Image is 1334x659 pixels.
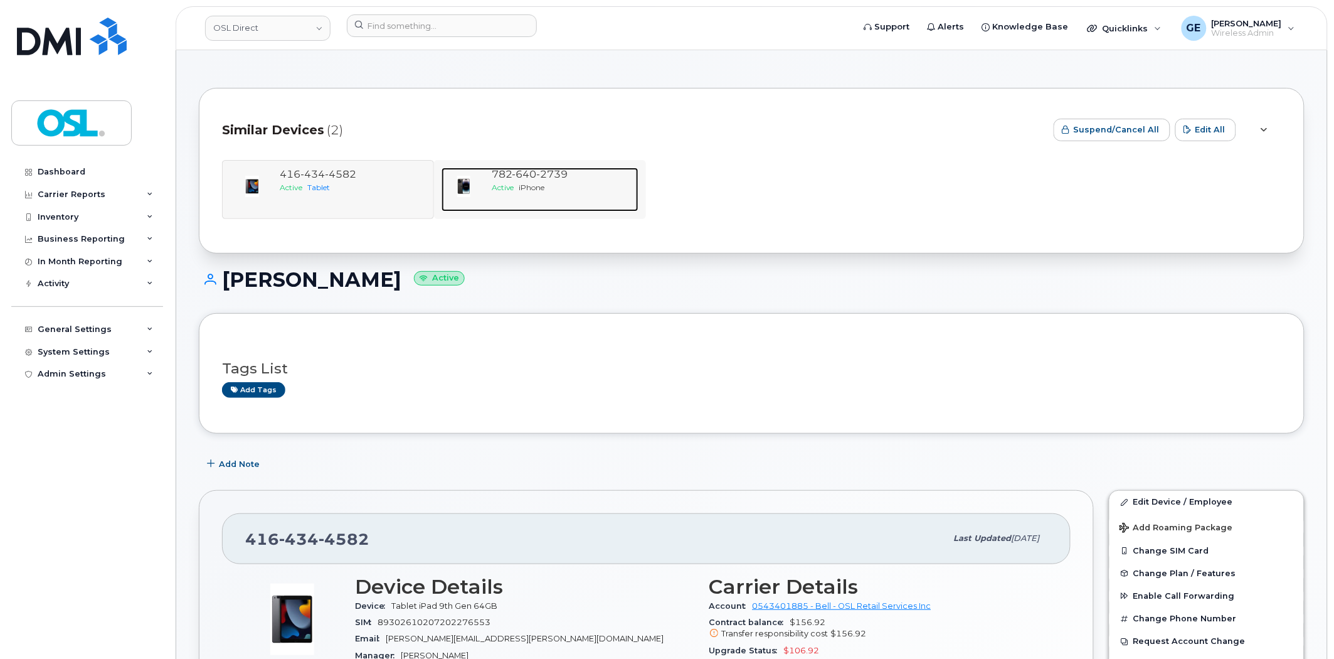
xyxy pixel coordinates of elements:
span: Device [355,601,391,611]
a: Add tags [222,382,285,398]
span: Contract balance [709,618,790,627]
a: 7826402739ActiveiPhone [442,168,638,212]
span: Upgrade Status [709,646,784,655]
span: [DATE] [1012,533,1040,543]
span: [PERSON_NAME][EMAIL_ADDRESS][PERSON_NAME][DOMAIN_NAME] [386,634,664,643]
span: Change Plan / Features [1133,569,1236,578]
span: SIM [355,618,378,627]
span: Edit All [1195,124,1225,136]
span: 416 [245,530,369,549]
button: Add Roaming Package [1109,514,1304,540]
span: Similar Devices [222,121,324,139]
span: 640 [512,168,537,180]
button: Edit All [1175,119,1236,141]
span: Suspend/Cancel All [1074,124,1160,136]
span: 434 [279,530,319,549]
img: image20231002-3703462-njx0qo.jpeg [452,174,477,199]
span: Tablet iPad 9th Gen 64GB [391,601,497,611]
span: Account [709,601,753,611]
h3: Carrier Details [709,576,1049,598]
button: Change Phone Number [1109,608,1304,630]
span: iPhone [519,183,545,192]
button: Change SIM Card [1109,540,1304,562]
img: image20231002-3703462-c5m3jd.jpeg [255,582,330,657]
span: Transfer responsibility cost [722,629,828,638]
button: Suspend/Cancel All [1054,119,1170,141]
h1: [PERSON_NAME] [199,269,1305,291]
button: Change Plan / Features [1109,562,1304,585]
small: Active [414,271,465,286]
h3: Device Details [355,576,694,598]
span: (2) [327,121,343,139]
a: 0543401885 - Bell - OSL Retail Services Inc [753,601,931,611]
span: $106.92 [784,646,820,655]
span: Add Roaming Package [1120,523,1233,535]
span: $156.92 [831,629,867,638]
button: Add Note [199,453,270,475]
span: Active [492,183,514,192]
span: 4582 [319,530,369,549]
span: Enable Call Forwarding [1133,591,1235,601]
h3: Tags List [222,361,1281,377]
span: $156.92 [709,618,1049,640]
span: 782 [492,168,568,180]
span: 2739 [537,168,568,180]
span: 89302610207202276553 [378,618,490,627]
a: Edit Device / Employee [1109,491,1304,513]
span: Add Note [219,458,260,470]
button: Enable Call Forwarding [1109,585,1304,608]
button: Request Account Change [1109,630,1304,653]
span: Email [355,634,386,643]
span: Last updated [954,533,1012,543]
